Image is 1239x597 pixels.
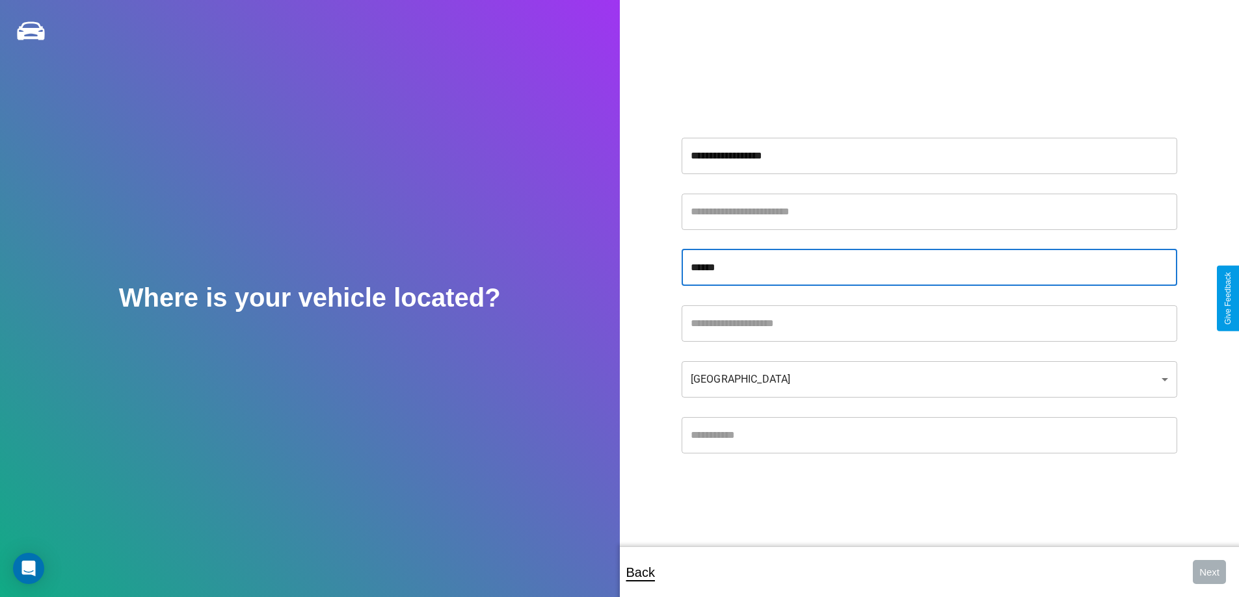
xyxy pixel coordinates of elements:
button: Next [1193,560,1226,584]
p: Back [626,561,655,584]
div: Give Feedback [1223,272,1232,325]
h2: Where is your vehicle located? [119,283,501,312]
div: [GEOGRAPHIC_DATA] [682,361,1177,398]
div: Open Intercom Messenger [13,553,44,584]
